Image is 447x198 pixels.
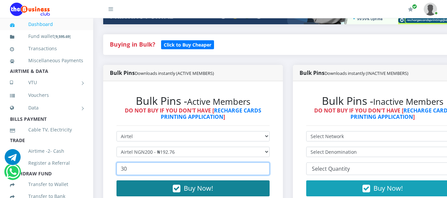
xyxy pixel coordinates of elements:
span: Buy Now! [184,184,213,193]
a: RECHARGE CARDS PRINTING APPLICATION [161,107,261,120]
a: Dashboard [10,17,83,32]
small: [ ] [54,34,71,39]
h2: Bulk Pins - [116,95,270,107]
img: Logo [10,3,50,16]
b: 9,595.69 [56,34,70,39]
small: Downloads instantly (INACTIVE MEMBERS) [325,70,408,76]
a: Fund wallet[9,595.69] [10,29,83,44]
small: Downloads instantly (ACTIVE MEMBERS) [135,70,214,76]
a: Miscellaneous Payments [10,53,83,68]
a: Transfer to Wallet [10,177,83,192]
a: VTU [10,74,83,91]
img: User [424,3,437,16]
a: Register a Referral [10,155,83,171]
strong: DO NOT BUY IF YOU DON'T HAVE [ ] [125,107,261,120]
a: Click to Buy Cheaper [161,40,214,48]
a: Airtime -2- Cash [10,143,83,159]
span: Buy Now! [373,184,403,193]
small: Active Members [187,96,250,107]
a: Vouchers [10,88,83,103]
button: Buy Now! [116,180,270,196]
a: Data [10,99,83,116]
span: Renew/Upgrade Subscription [412,4,417,9]
i: Renew/Upgrade Subscription [408,7,413,12]
a: Cable TV, Electricity [10,122,83,137]
a: Chat for support [5,154,21,165]
strong: Bulk Pins [110,69,214,77]
input: Enter Quantity [116,162,270,175]
small: Inactive Members [373,96,443,107]
a: Transactions [10,41,83,56]
a: Chat for support [6,169,20,180]
b: Click to Buy Cheaper [164,42,211,48]
strong: Bulk Pins [300,69,408,77]
strong: Buying in Bulk? [110,40,155,48]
